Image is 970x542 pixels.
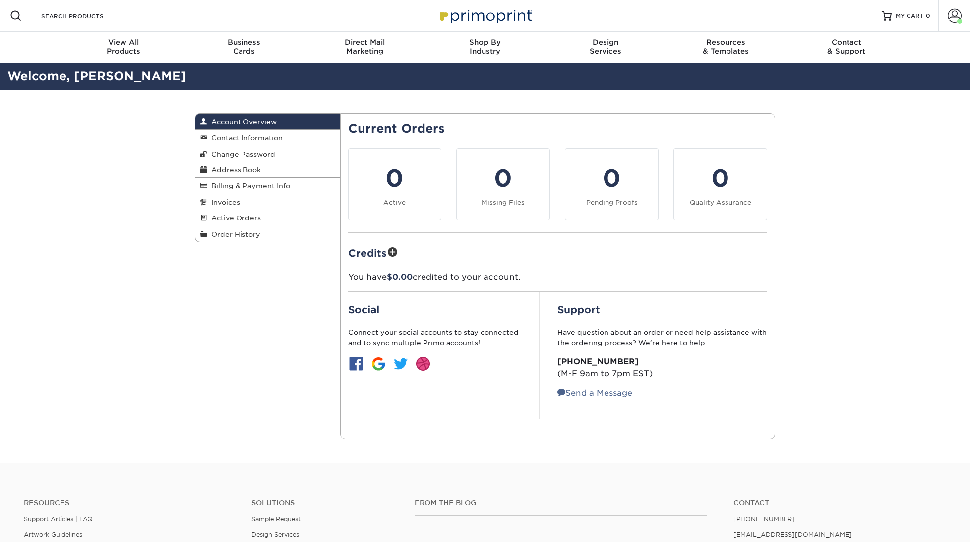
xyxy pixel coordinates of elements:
img: btn-twitter.jpg [393,356,409,372]
span: Direct Mail [304,38,425,47]
h2: Current Orders [348,122,768,136]
a: Resources& Templates [666,32,786,63]
a: Order History [195,226,340,242]
div: Services [545,38,666,55]
a: BusinessCards [184,32,304,63]
h2: Credits [348,245,768,260]
small: Pending Proofs [586,199,638,206]
span: 0 [926,12,930,19]
a: 0 Missing Files [456,148,550,220]
a: Account Overview [195,114,340,130]
a: Invoices [195,194,340,210]
span: Business [184,38,304,47]
a: Address Book [195,162,340,178]
input: SEARCH PRODUCTS..... [40,10,137,22]
h4: Solutions [251,499,399,507]
div: & Support [786,38,907,55]
a: 0 Quality Assurance [673,148,767,220]
p: Have question about an order or need help assistance with the ordering process? We’re here to help: [557,327,767,348]
span: Resources [666,38,786,47]
h4: From the Blog [415,499,707,507]
p: Connect your social accounts to stay connected and to sync multiple Primo accounts! [348,327,522,348]
span: MY CART [896,12,924,20]
img: Primoprint [435,5,535,26]
a: View AllProducts [63,32,184,63]
a: Billing & Payment Info [195,178,340,194]
div: 0 [355,161,435,196]
a: Design Services [251,531,299,538]
span: Change Password [207,150,275,158]
a: Active Orders [195,210,340,226]
a: Sample Request [251,515,301,523]
h2: Social [348,304,522,316]
a: Contact& Support [786,32,907,63]
a: Contact Information [195,130,340,146]
p: (M-F 9am to 7pm EST) [557,356,767,379]
div: 0 [463,161,544,196]
a: [PHONE_NUMBER] [733,515,795,523]
span: Billing & Payment Info [207,182,290,190]
a: Direct MailMarketing [304,32,425,63]
span: $0.00 [387,272,413,282]
div: 0 [680,161,761,196]
a: 0 Active [348,148,442,220]
span: Contact Information [207,134,283,142]
h2: Support [557,304,767,316]
div: Products [63,38,184,55]
a: Shop ByIndustry [425,32,546,63]
a: Contact [733,499,946,507]
div: Industry [425,38,546,55]
a: DesignServices [545,32,666,63]
a: Change Password [195,146,340,162]
span: Active Orders [207,214,261,222]
div: 0 [571,161,652,196]
a: Send a Message [557,388,632,398]
div: & Templates [666,38,786,55]
span: View All [63,38,184,47]
img: btn-google.jpg [370,356,386,372]
span: Invoices [207,198,240,206]
span: Contact [786,38,907,47]
span: Order History [207,230,260,238]
a: Artwork Guidelines [24,531,82,538]
a: Support Articles | FAQ [24,515,93,523]
a: 0 Pending Proofs [565,148,659,220]
p: You have credited to your account. [348,271,768,283]
img: btn-dribbble.jpg [415,356,431,372]
div: Marketing [304,38,425,55]
a: [EMAIL_ADDRESS][DOMAIN_NAME] [733,531,852,538]
span: Address Book [207,166,261,174]
div: Cards [184,38,304,55]
small: Quality Assurance [690,199,751,206]
span: Account Overview [207,118,277,126]
h4: Resources [24,499,237,507]
small: Missing Files [482,199,525,206]
span: Design [545,38,666,47]
strong: [PHONE_NUMBER] [557,357,639,366]
span: Shop By [425,38,546,47]
img: btn-facebook.jpg [348,356,364,372]
small: Active [383,199,406,206]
